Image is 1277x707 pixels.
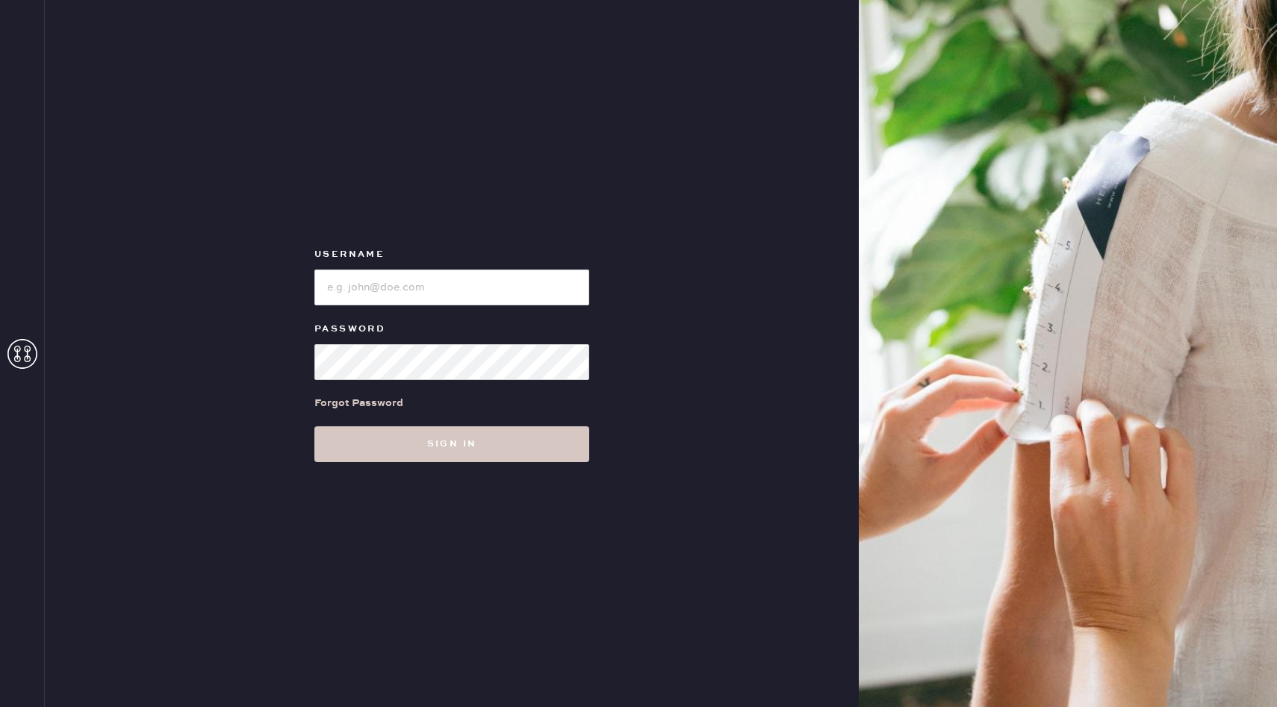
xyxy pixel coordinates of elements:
[314,270,589,305] input: e.g. john@doe.com
[314,320,589,338] label: Password
[314,426,589,462] button: Sign in
[314,395,403,411] div: Forgot Password
[314,380,403,426] a: Forgot Password
[314,246,589,264] label: Username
